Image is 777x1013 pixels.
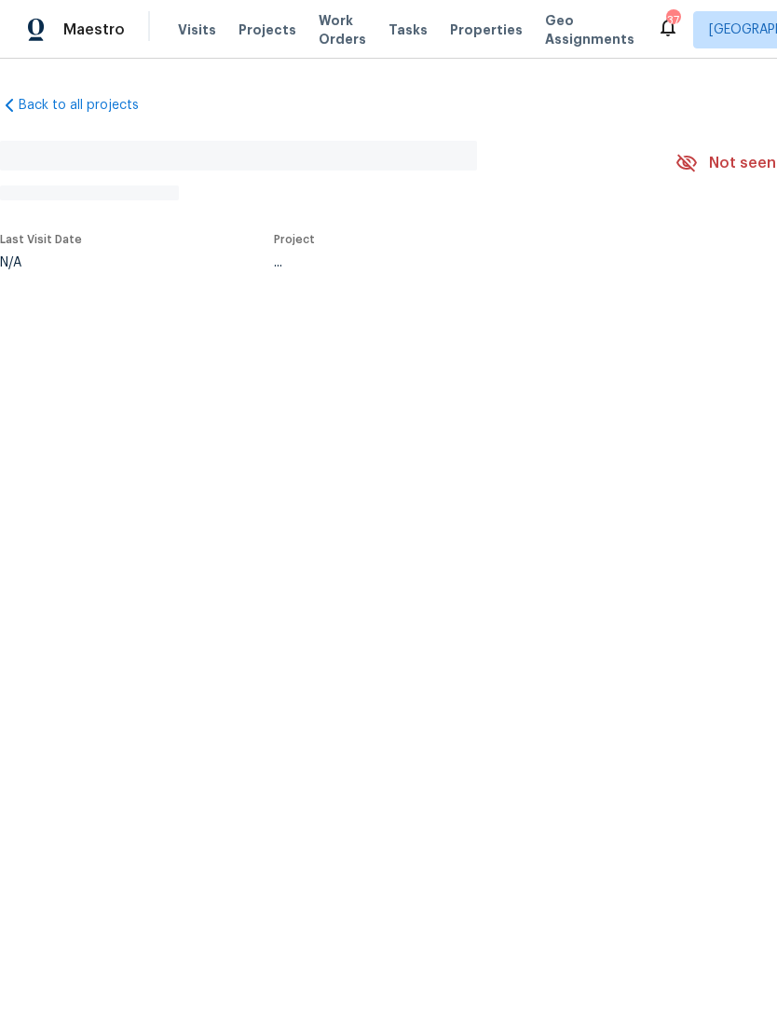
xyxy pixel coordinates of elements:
[63,21,125,39] span: Maestro
[239,21,296,39] span: Projects
[666,11,679,30] div: 37
[388,23,428,36] span: Tasks
[274,234,315,245] span: Project
[319,11,366,48] span: Work Orders
[450,21,523,39] span: Properties
[178,21,216,39] span: Visits
[274,256,632,269] div: ...
[545,11,634,48] span: Geo Assignments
